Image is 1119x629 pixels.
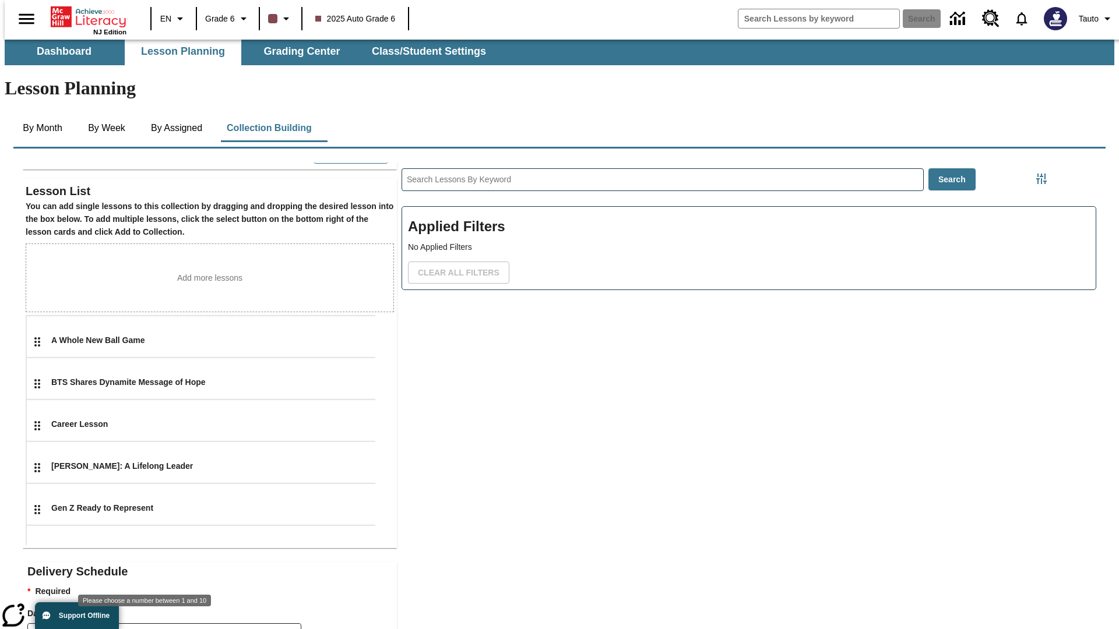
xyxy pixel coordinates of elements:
[26,399,403,448] div: Press Up or Down arrow key to change lessons order, 3 out of 16
[263,8,298,29] button: Class color is dark brown. Change class color
[93,29,126,36] span: NJ Edition
[78,114,136,142] button: By Week
[26,182,394,200] h2: Lesson List
[9,2,44,36] button: Open side menu
[315,13,396,25] span: 2025 Auto Grade 6
[402,169,923,190] input: Search Lessons By Keyword
[28,358,47,410] div: Draggable lesson: BTS Shares Dynamite Message of Hope
[244,37,360,65] button: Grading Center
[217,114,321,142] button: Collection Building
[37,45,92,58] span: Dashboard
[51,502,375,514] div: Gen Z Ready to Represent
[1037,3,1074,34] button: Select a new avatar
[35,602,119,629] button: Support Offline
[51,544,375,556] div: History in the High Court
[26,441,403,490] div: Press Up or Down arrow key to change lessons order, 4 out of 16
[5,37,497,65] div: SubNavbar
[205,13,235,25] span: Grade 6
[5,77,1114,99] h1: Lesson Planning
[26,312,375,545] div: grid
[26,200,394,239] h6: You can add single lessons to this collection by dragging and dropping the desired lesson into th...
[78,595,211,606] div: Please choose a number between 1 and 10
[177,272,242,284] p: Add more lessons
[28,316,47,368] div: Draggable lesson: A Whole New Ball Game
[28,441,47,494] div: Draggable lesson: Dianne Feinstein: A Lifelong Leader
[28,400,47,452] div: Draggable lesson: Career Lesson
[51,418,375,430] div: Career Lesson
[141,45,225,58] span: Lesson Planning
[27,585,397,598] p: Required
[928,168,976,191] button: Search
[402,206,1096,290] div: Applied Filters
[1079,13,1099,25] span: Tauto
[142,114,212,142] button: By Assigned
[200,8,255,29] button: Grade: Grade 6, Select a grade
[27,562,397,581] h2: Delivery Schedule
[6,37,122,65] button: Dashboard
[372,45,486,58] span: Class/Student Settings
[1030,167,1053,190] button: Filters Side menu
[975,3,1007,34] a: Resource Center, Will open in new tab
[28,525,47,578] div: Draggable lesson: History in the High Court
[5,35,1114,65] div: SubNavbar
[943,3,975,35] a: Data Center
[59,612,110,620] span: Support Offline
[408,241,1090,253] p: No Applied Filters
[26,525,403,574] div: Press Up or Down arrow key to change lessons order, 6 out of 16
[1007,3,1037,34] a: Notifications
[160,13,171,25] span: EN
[51,376,375,388] div: BTS Shares Dynamite Message of Hope
[363,37,495,65] button: Class/Student Settings
[155,8,192,29] button: Language: EN, Select a language
[125,37,241,65] button: Lesson Planning
[408,213,1090,241] h2: Applied Filters
[738,9,899,28] input: search field
[26,357,403,407] div: Press Up or Down arrow key to change lessons order, 2 out of 16
[51,460,375,472] div: [PERSON_NAME]: A Lifelong Leader
[1044,7,1067,30] img: Avatar
[26,315,403,365] div: Press Up or Down arrow key to change lessons order, 1 out of 16
[51,5,126,29] a: Home
[51,4,126,36] div: Home
[13,114,72,142] button: By Month
[1074,8,1119,29] button: Profile/Settings
[263,45,340,58] span: Grading Center
[28,483,47,536] div: Draggable lesson: Gen Z Ready to Represent
[26,483,403,532] div: Press Up or Down arrow key to change lessons order, 5 out of 16
[51,334,375,347] div: A Whole New Ball Game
